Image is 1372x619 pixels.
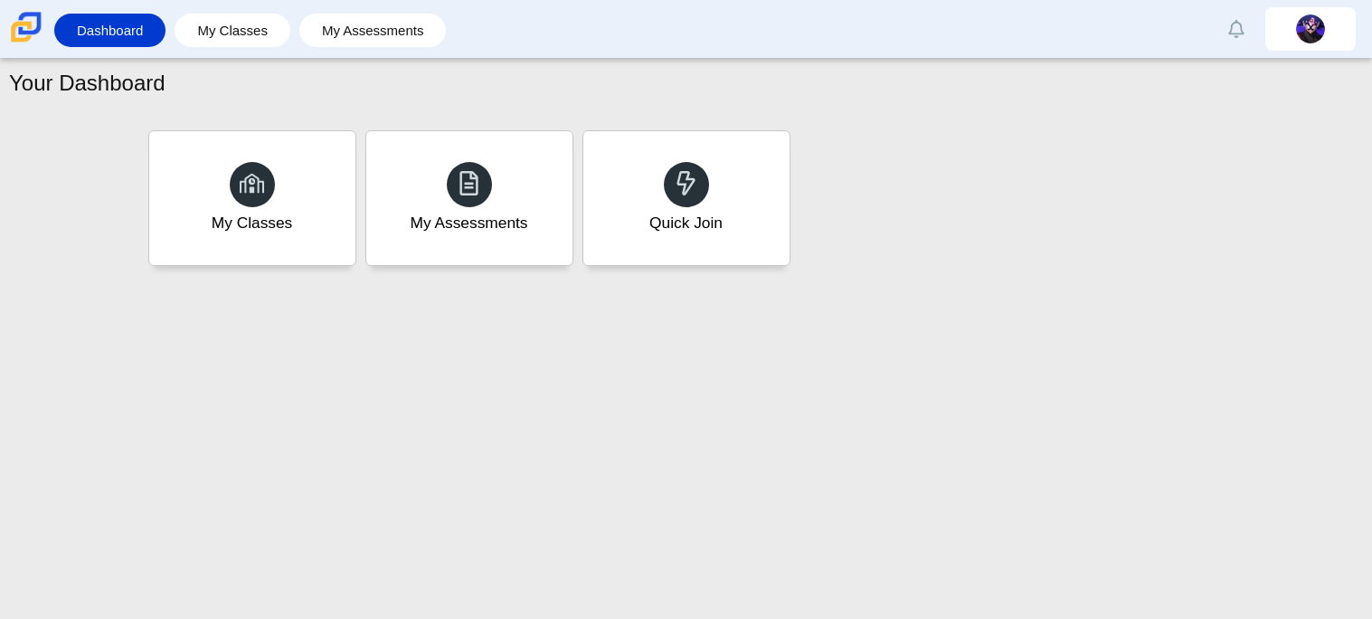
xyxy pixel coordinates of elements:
div: My Classes [212,212,293,234]
a: Carmen School of Science & Technology [7,33,45,49]
div: My Assessments [411,212,528,234]
a: My Assessments [365,130,573,266]
a: Dashboard [63,14,156,47]
a: My Classes [184,14,281,47]
div: Quick Join [649,212,723,234]
a: leonardo.garcia.bHj253 [1265,7,1356,51]
img: leonardo.garcia.bHj253 [1296,14,1325,43]
a: My Assessments [308,14,438,47]
a: Alerts [1216,9,1256,49]
a: My Classes [148,130,356,266]
a: Quick Join [582,130,790,266]
h1: Your Dashboard [9,68,166,99]
img: Carmen School of Science & Technology [7,8,45,46]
